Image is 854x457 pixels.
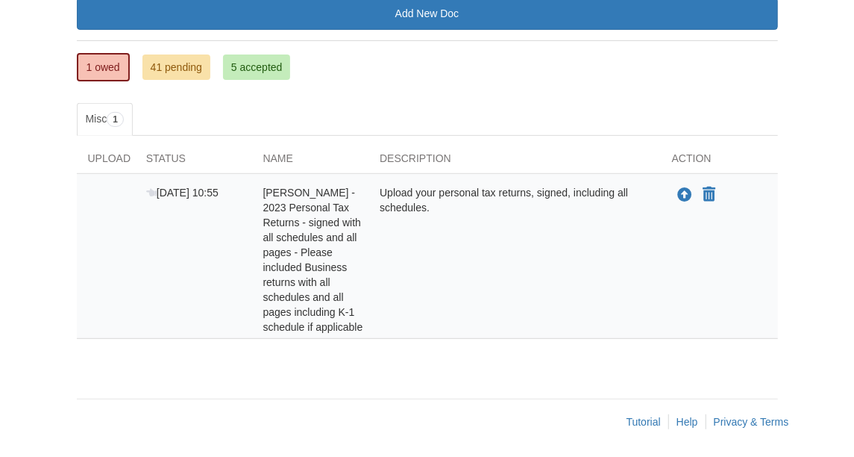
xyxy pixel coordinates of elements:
[77,151,135,173] div: Upload
[142,55,210,80] a: 41 pending
[146,187,219,199] span: [DATE] 10:55
[77,103,133,136] a: Misc
[714,416,789,428] a: Privacy & Terms
[368,185,661,335] div: Upload your personal tax returns, signed, including all schedules.
[676,185,694,205] button: Upload KimThanh Nguyen - 2023 Personal Tax Returns - signed with all schedules and all pages - Pl...
[223,55,291,80] a: 5 accepted
[251,151,368,173] div: Name
[263,187,362,333] span: [PERSON_NAME] - 2023 Personal Tax Returns - signed with all schedules and all pages - Please incl...
[701,186,717,204] button: Declare KimThanh Nguyen - 2023 Personal Tax Returns - signed with all schedules and all pages - P...
[676,416,698,428] a: Help
[77,53,130,81] a: 1 owed
[627,416,661,428] a: Tutorial
[107,112,124,127] span: 1
[135,151,252,173] div: Status
[661,151,778,173] div: Action
[368,151,661,173] div: Description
